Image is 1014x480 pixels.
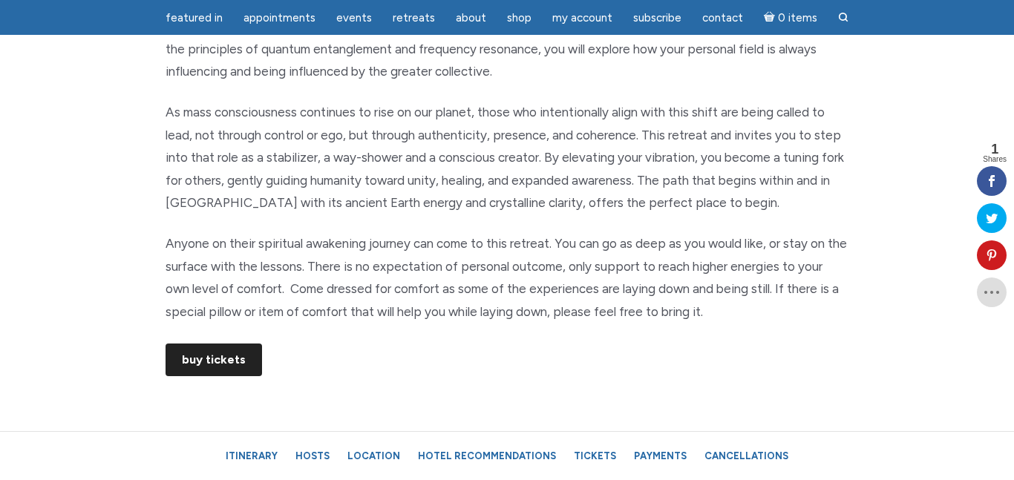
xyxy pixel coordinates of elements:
[543,4,621,33] a: My Account
[393,11,435,24] span: Retreats
[166,101,848,214] p: As mass consciousness continues to rise on our planet, those who intentionally align with this sh...
[336,11,372,24] span: Events
[157,4,232,33] a: featured in
[566,443,624,469] a: Tickets
[983,142,1007,156] span: 1
[697,443,796,469] a: Cancellations
[166,343,262,376] a: Buy Tickets
[633,11,681,24] span: Subscribe
[456,11,486,24] span: About
[410,443,563,469] a: Hotel Recommendations
[764,11,778,24] i: Cart
[624,4,690,33] a: Subscribe
[235,4,324,33] a: Appointments
[166,232,848,323] p: Anyone on their spiritual awakening journey can come to this retreat. You can go as deep as you w...
[627,443,694,469] a: Payments
[218,443,285,469] a: Itinerary
[693,4,752,33] a: Contact
[384,4,444,33] a: Retreats
[552,11,612,24] span: My Account
[498,4,540,33] a: Shop
[340,443,408,469] a: Location
[166,11,223,24] span: featured in
[983,156,1007,163] span: Shares
[507,11,531,24] span: Shop
[702,11,743,24] span: Contact
[243,11,315,24] span: Appointments
[447,4,495,33] a: About
[778,13,817,24] span: 0 items
[327,4,381,33] a: Events
[288,443,337,469] a: Hosts
[755,2,826,33] a: Cart0 items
